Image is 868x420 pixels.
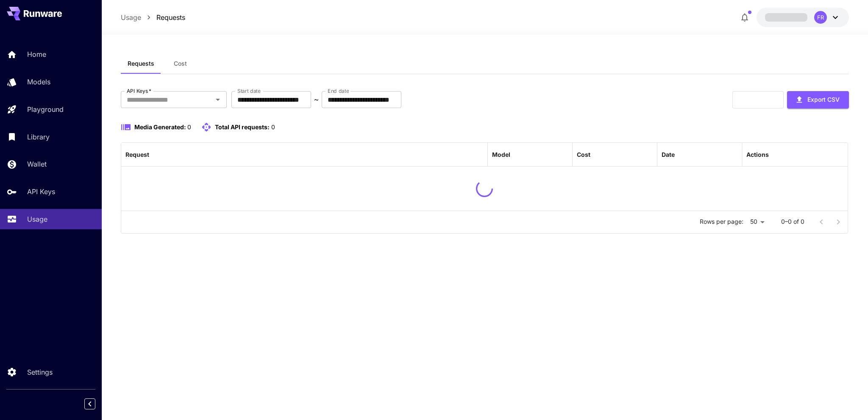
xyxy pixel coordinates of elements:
label: Start date [237,87,261,95]
nav: breadcrumb [121,12,185,22]
div: Model [492,151,510,158]
p: API Keys [27,186,55,197]
span: Media Generated: [134,123,186,131]
div: Actions [746,151,769,158]
p: Library [27,132,50,142]
p: Rows per page: [700,217,743,226]
a: Requests [156,12,185,22]
div: Date [662,151,675,158]
p: Models [27,77,50,87]
div: Request [125,151,149,158]
div: Cost [577,151,590,158]
label: End date [328,87,349,95]
label: API Keys [127,87,151,95]
div: FR [814,11,827,24]
p: ~ [314,95,319,105]
p: Playground [27,104,64,114]
span: 0 [271,123,275,131]
button: Collapse sidebar [84,398,95,409]
span: Cost [174,60,187,67]
p: Home [27,49,46,59]
a: Usage [121,12,141,22]
button: Open [212,94,224,106]
span: Total API requests: [215,123,270,131]
p: Wallet [27,159,47,169]
div: Collapse sidebar [91,396,102,412]
p: Settings [27,367,53,377]
button: FR [757,8,849,27]
div: 50 [747,216,768,228]
p: 0–0 of 0 [781,217,804,226]
span: 0 [187,123,191,131]
p: Usage [27,214,47,224]
button: Export CSV [787,91,849,108]
span: Requests [128,60,154,67]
